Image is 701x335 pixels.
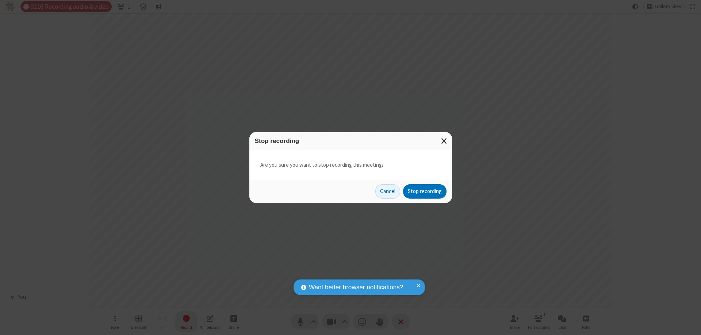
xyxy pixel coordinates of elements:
button: Cancel [375,184,400,199]
button: Stop recording [403,184,447,199]
span: Want better browser notifications? [309,283,403,292]
div: Are you sure you want to stop recording this meeting? [249,150,452,180]
button: Close modal [437,132,452,150]
h3: Stop recording [255,138,447,144]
